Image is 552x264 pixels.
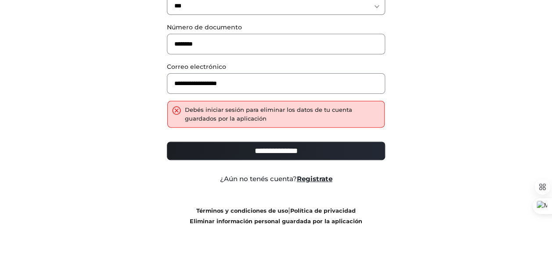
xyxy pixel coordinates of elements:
[167,23,385,32] label: Número de documento
[160,174,392,184] div: ¿Aún no tenés cuenta?
[190,218,362,225] a: Eliminar información personal guardada por la aplicación
[196,207,288,214] a: Términos y condiciones de uso
[297,175,332,183] a: Registrate
[167,62,385,71] label: Correo electrónico
[160,205,392,226] div: |
[185,106,380,123] div: Debés iniciar sesión para eliminar los datos de tu cuenta guardados por la aplicación
[290,207,356,214] a: Política de privacidad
